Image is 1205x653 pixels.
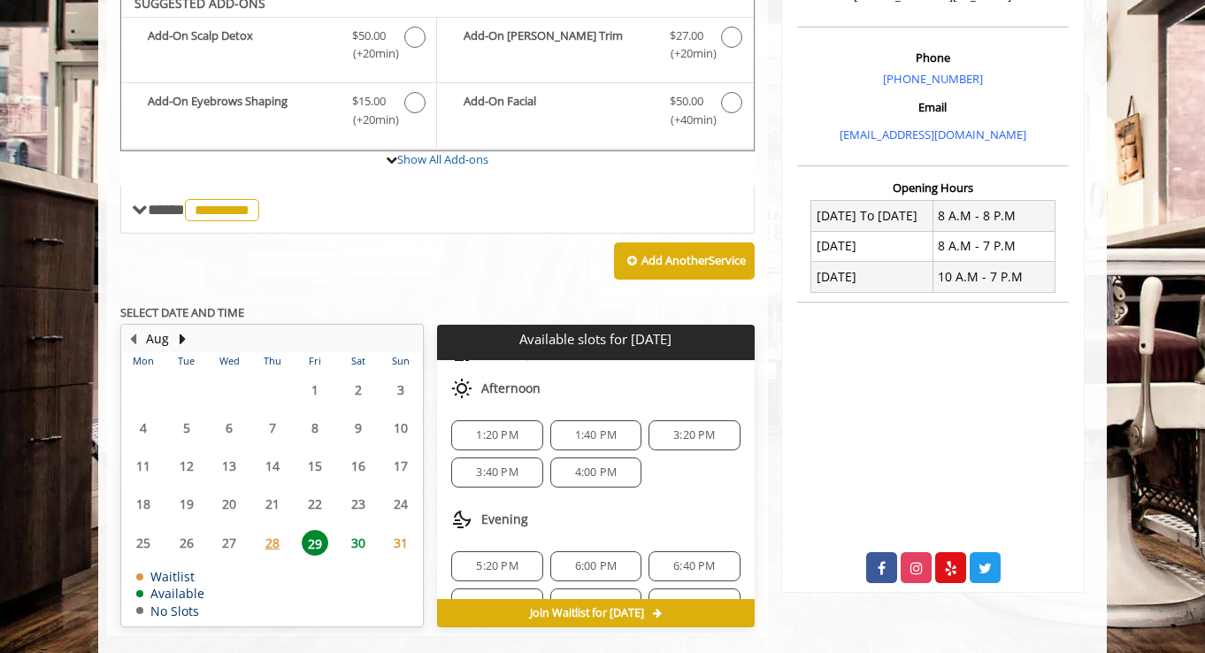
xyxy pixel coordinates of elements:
span: 3:40 PM [476,465,518,480]
img: afternoon slots [451,378,472,399]
td: Available [136,587,204,600]
span: (+20min ) [343,44,395,63]
span: Afternoon [481,381,541,396]
span: 6:00 PM [575,559,617,573]
button: Previous Month [126,329,140,349]
th: Mon [122,352,165,370]
p: Available slots for [DATE] [444,332,747,347]
div: 5:20 PM [451,551,542,581]
span: 3:20 PM [673,428,715,442]
button: Next Month [175,329,189,349]
th: Thu [250,352,293,370]
th: Wed [208,352,250,370]
td: [DATE] To [DATE] [811,201,933,231]
th: Tue [165,352,207,370]
td: 10 A.M - 7 P.M [933,262,1055,292]
span: 7:40 PM [673,596,715,611]
span: 28 [259,530,286,556]
td: Select day31 [380,523,423,561]
td: Select day30 [336,523,379,561]
b: Add Another Service [641,252,746,268]
div: 1:20 PM [451,420,542,450]
b: Add-On Scalp Detox [148,27,334,64]
th: Fri [294,352,336,370]
span: (+40min ) [660,111,712,129]
button: Aug [146,329,169,349]
label: Add-On Beard Trim [446,27,744,68]
td: [DATE] [811,262,933,292]
span: Morning [481,346,532,360]
h3: Phone [802,51,1064,64]
td: Select day29 [294,523,336,561]
th: Sun [380,352,423,370]
span: 1:40 PM [575,428,617,442]
label: Add-On Facial [446,92,744,134]
td: Waitlist [136,570,204,583]
span: Join Waitlist for [DATE] [530,606,644,620]
div: 7:20 PM [550,588,641,618]
span: 31 [388,530,414,556]
button: Add AnotherService [614,242,755,280]
div: 7:40 PM [649,588,740,618]
a: [EMAIL_ADDRESS][DOMAIN_NAME] [840,127,1026,142]
div: 7:00 PM [451,588,542,618]
h3: Email [802,101,1064,113]
span: 4:00 PM [575,465,617,480]
div: 6:40 PM [649,551,740,581]
img: evening slots [451,509,472,530]
span: $50.00 [670,92,703,111]
span: 7:00 PM [476,596,518,611]
td: Select day28 [250,523,293,561]
label: Add-On Eyebrows Shaping [130,92,427,134]
a: [PHONE_NUMBER] [883,71,983,87]
div: 1:40 PM [550,420,641,450]
span: $27.00 [670,27,703,45]
h3: Opening Hours [797,181,1069,194]
div: 4:00 PM [550,457,641,488]
th: Sat [336,352,379,370]
b: Add-On Facial [464,92,651,129]
span: (+20min ) [343,111,395,129]
td: 8 A.M - 8 P.M [933,201,1055,231]
span: 6:40 PM [673,559,715,573]
label: Add-On Scalp Detox [130,27,427,68]
span: Evening [481,512,528,526]
b: Add-On [PERSON_NAME] Trim [464,27,651,64]
div: 3:20 PM [649,420,740,450]
b: SELECT DATE AND TIME [120,304,244,320]
span: 7:20 PM [575,596,617,611]
span: $15.00 [352,92,386,111]
td: 8 A.M - 7 P.M [933,231,1055,261]
td: [DATE] [811,231,933,261]
a: Show All Add-ons [397,151,488,167]
span: $50.00 [352,27,386,45]
span: 1:20 PM [476,428,518,442]
span: 29 [302,530,328,556]
div: 3:40 PM [451,457,542,488]
span: 5:20 PM [476,559,518,573]
td: No Slots [136,604,204,618]
div: 6:00 PM [550,551,641,581]
b: Add-On Eyebrows Shaping [148,92,334,129]
span: 30 [345,530,372,556]
span: (+20min ) [660,44,712,63]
